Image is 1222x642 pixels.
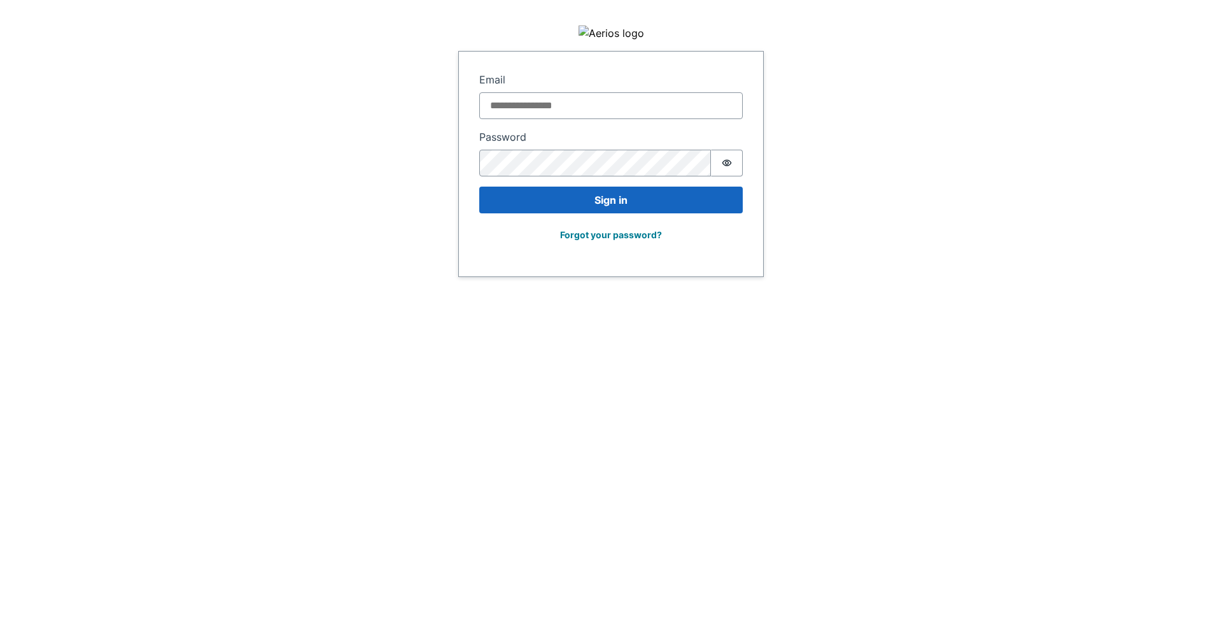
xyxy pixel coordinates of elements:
[711,150,743,176] button: Show password
[479,187,743,213] button: Sign in
[579,25,644,41] img: Aerios logo
[479,129,743,145] label: Password
[479,72,743,87] label: Email
[552,224,670,246] button: Forgot your password?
